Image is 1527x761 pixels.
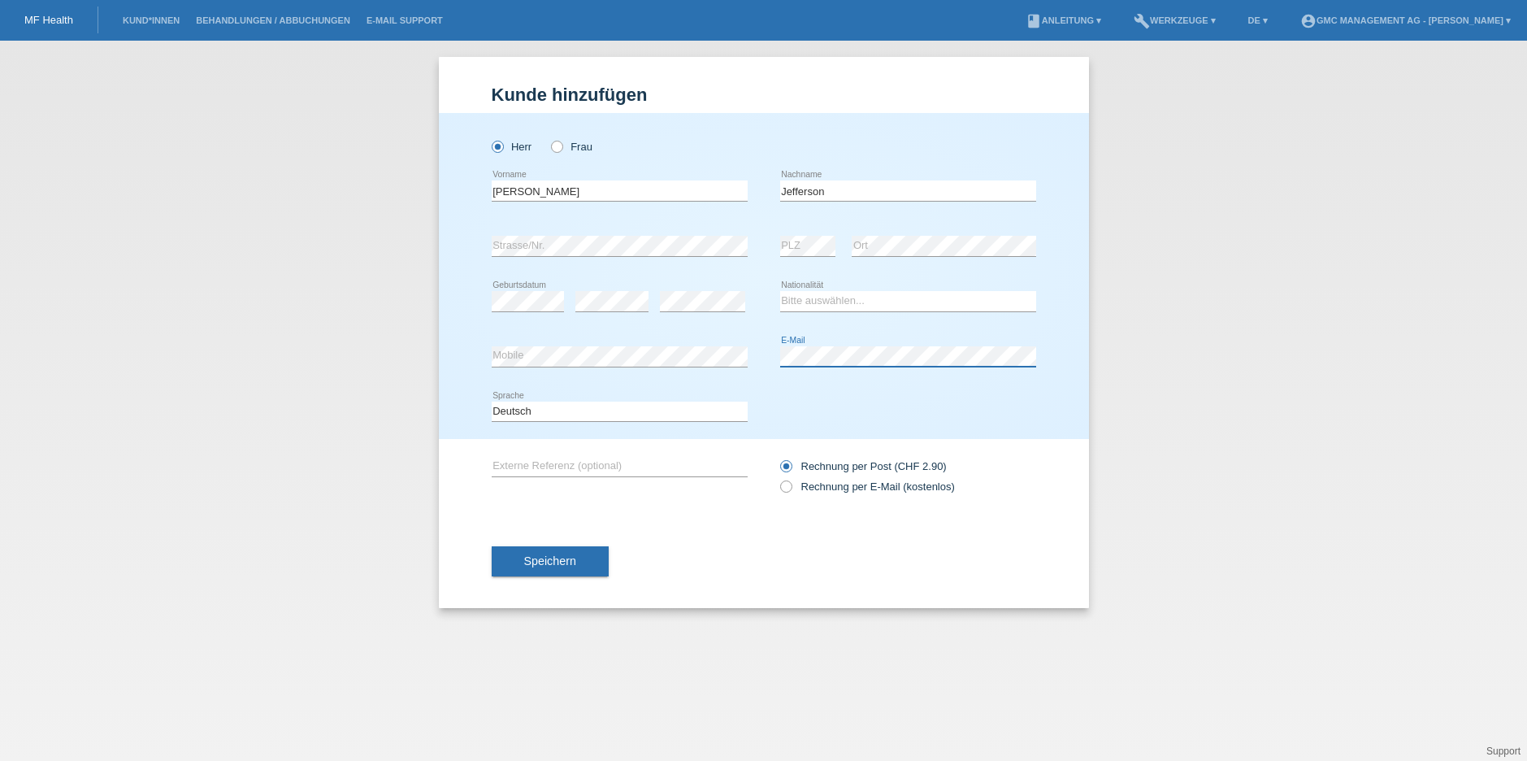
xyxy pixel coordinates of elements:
label: Rechnung per E-Mail (kostenlos) [780,481,955,493]
i: build [1134,13,1150,29]
input: Herr [492,141,502,151]
span: Speichern [524,554,576,567]
label: Herr [492,141,532,153]
input: Frau [551,141,562,151]
label: Rechnung per Post (CHF 2.90) [780,460,947,472]
a: Kund*innen [115,15,188,25]
a: Support [1486,746,1520,757]
a: account_circleGMC Management AG - [PERSON_NAME] ▾ [1292,15,1519,25]
a: DE ▾ [1240,15,1276,25]
h1: Kunde hinzufügen [492,85,1036,105]
i: account_circle [1300,13,1317,29]
label: Frau [551,141,592,153]
a: E-Mail Support [358,15,451,25]
input: Rechnung per Post (CHF 2.90) [780,460,791,481]
a: MF Health [24,14,73,26]
a: bookAnleitung ▾ [1017,15,1109,25]
a: buildWerkzeuge ▾ [1126,15,1224,25]
i: book [1026,13,1042,29]
a: Behandlungen / Abbuchungen [188,15,358,25]
button: Speichern [492,546,609,577]
input: Rechnung per E-Mail (kostenlos) [780,481,791,501]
